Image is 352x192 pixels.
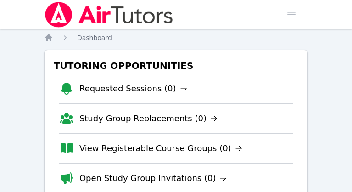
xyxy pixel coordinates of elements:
h3: Tutoring Opportunities [52,57,300,74]
a: View Registerable Course Groups (0) [79,142,242,155]
nav: Breadcrumb [44,33,308,42]
a: Study Group Replacements (0) [79,112,218,125]
a: Open Study Group Invitations (0) [79,172,227,185]
a: Requested Sessions (0) [79,82,187,95]
span: Dashboard [77,34,112,41]
a: Dashboard [77,33,112,42]
img: Air Tutors [44,2,174,28]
